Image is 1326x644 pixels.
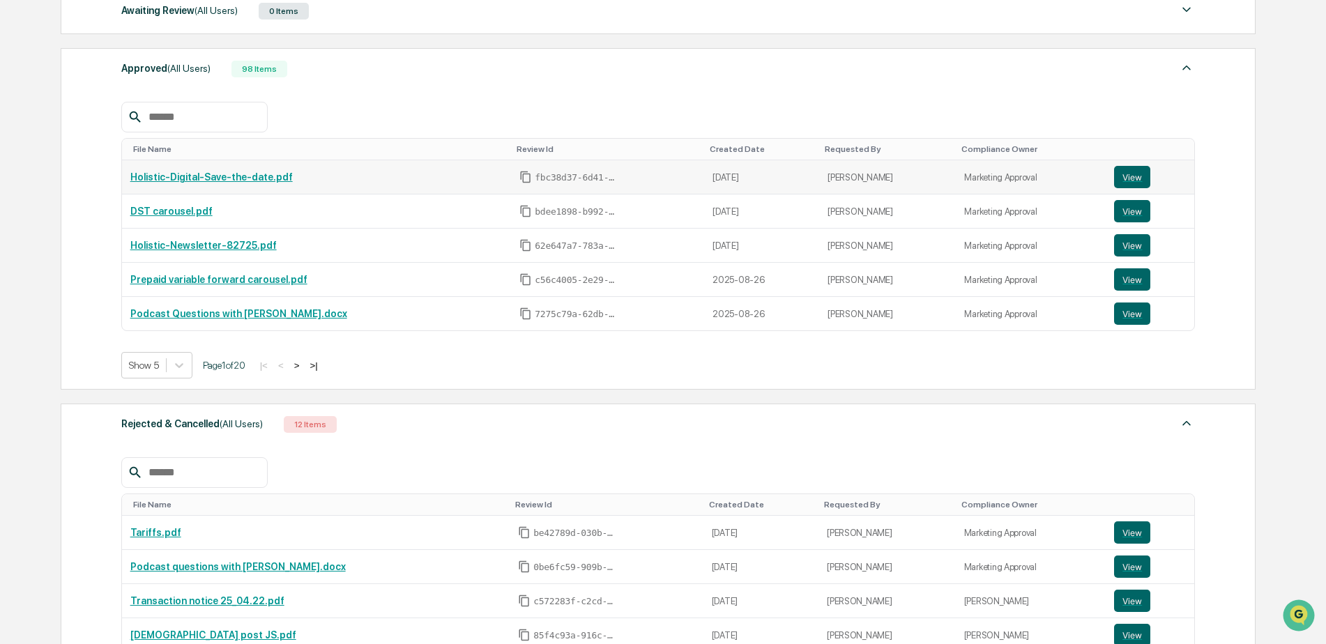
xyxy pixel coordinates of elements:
a: View [1114,302,1186,325]
span: Preclearance [28,176,90,190]
img: caret [1178,1,1195,18]
td: Marketing Approval [956,160,1106,194]
a: Podcast Questions with [PERSON_NAME].docx [130,308,347,319]
div: 0 Items [259,3,309,20]
img: caret [1178,415,1195,431]
img: 1746055101610-c473b297-6a78-478c-a979-82029cc54cd1 [14,107,39,132]
div: Toggle SortBy [825,144,950,154]
button: |< [256,360,272,371]
span: 0be6fc59-909b-4d51-b5c3-bf0fbda0e847 [533,562,617,573]
div: Toggle SortBy [824,500,950,509]
div: We're available if you need us! [47,121,176,132]
td: Marketing Approval [956,263,1106,297]
div: Rejected & Cancelled [121,415,263,433]
span: 85f4c93a-916c-4c6d-9e5a-1d2551cfdcca [533,630,617,641]
a: View [1114,555,1186,578]
div: Toggle SortBy [961,500,1101,509]
a: View [1114,200,1186,222]
a: Transaction notice 25_04.22.pdf [130,595,284,606]
a: Holistic-Newsletter-82725.pdf [130,240,277,251]
div: 98 Items [231,61,287,77]
a: 🗄️Attestations [96,170,178,195]
div: Toggle SortBy [710,144,814,154]
span: Pylon [139,236,169,247]
span: c572283f-c2cd-40b4-a6fb-ee875bbf7fda [533,596,617,607]
div: Toggle SortBy [1117,500,1189,509]
a: DST carousel.pdf [130,206,213,217]
a: View [1114,268,1186,291]
div: Start new chat [47,107,229,121]
span: c56c4005-2e29-476d-9498-0635c1b979c3 [535,275,618,286]
span: (All Users) [220,418,263,429]
td: [PERSON_NAME] [818,550,956,584]
button: View [1114,521,1150,544]
div: Toggle SortBy [709,500,813,509]
div: Toggle SortBy [961,144,1100,154]
td: [DATE] [703,584,818,618]
div: Awaiting Review [121,1,238,20]
td: [PERSON_NAME] [819,263,956,297]
button: View [1114,234,1150,256]
button: >| [305,360,321,371]
a: Powered byPylon [98,236,169,247]
div: 🗄️ [101,177,112,188]
a: 🔎Data Lookup [8,197,93,222]
td: [DATE] [703,516,818,550]
span: Attestations [115,176,173,190]
a: View [1114,521,1186,544]
a: 🖐️Preclearance [8,170,96,195]
div: Approved [121,59,211,77]
span: Copy Id [518,560,531,573]
span: Copy Id [519,171,532,183]
a: Prepaid variable forward carousel.pdf [130,274,307,285]
a: Tariffs.pdf [130,527,181,538]
td: Marketing Approval [956,194,1106,229]
img: caret [1178,59,1195,76]
td: 2025-08-26 [704,263,819,297]
button: View [1114,302,1150,325]
span: bdee1898-b992-4a09-a95b-fe073f95aa0f [535,206,618,217]
button: View [1114,555,1150,578]
td: [PERSON_NAME] [819,229,956,263]
div: Toggle SortBy [515,500,697,509]
a: [DEMOGRAPHIC_DATA] post JS.pdf [130,629,296,641]
td: [DATE] [703,550,818,584]
td: [PERSON_NAME] [818,584,956,618]
div: 🖐️ [14,177,25,188]
span: (All Users) [167,63,211,74]
div: Toggle SortBy [517,144,699,154]
a: View [1114,166,1186,188]
a: View [1114,590,1186,612]
td: [PERSON_NAME] [819,194,956,229]
p: How can we help? [14,29,254,52]
div: Toggle SortBy [133,144,506,154]
td: [DATE] [704,160,819,194]
button: View [1114,590,1150,612]
span: Copy Id [519,205,532,217]
button: Start new chat [237,111,254,128]
a: Podcast questions with [PERSON_NAME].docx [130,561,346,572]
td: [PERSON_NAME] [956,584,1106,618]
span: Copy Id [518,526,531,539]
span: 62e647a7-783a-4755-976a-a773fdde2c54 [535,240,618,252]
span: Copy Id [519,307,532,320]
button: View [1114,268,1150,291]
td: Marketing Approval [956,516,1106,550]
a: Holistic-Digital-Save-the-date.pdf [130,171,293,183]
td: 2025-08-26 [704,297,819,330]
td: Marketing Approval [956,550,1106,584]
td: Marketing Approval [956,297,1106,330]
span: Copy Id [519,273,532,286]
span: Data Lookup [28,202,88,216]
div: 12 Items [284,416,337,433]
td: [PERSON_NAME] [818,516,956,550]
button: < [274,360,288,371]
span: Page 1 of 20 [203,360,245,371]
iframe: Open customer support [1281,598,1319,636]
td: [DATE] [704,194,819,229]
td: [PERSON_NAME] [819,297,956,330]
div: Toggle SortBy [1117,144,1189,154]
div: Toggle SortBy [133,500,505,509]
